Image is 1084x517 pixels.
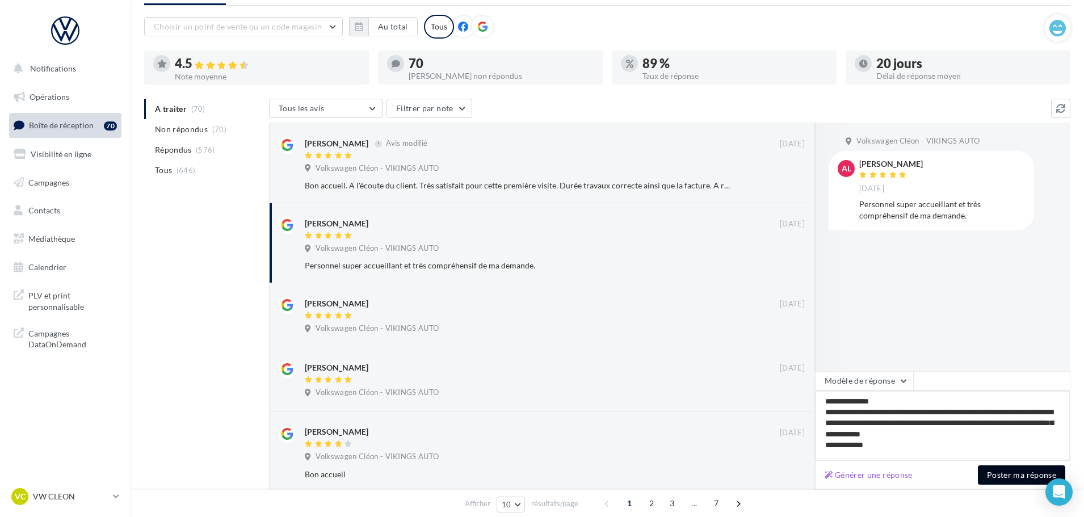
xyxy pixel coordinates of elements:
a: Médiathèque [7,227,124,251]
div: [PERSON_NAME] [305,138,368,149]
div: [PERSON_NAME] non répondus [409,72,594,80]
button: Notifications [7,57,119,81]
span: Campagnes DataOnDemand [28,326,117,350]
button: Au total [349,17,418,36]
div: [PERSON_NAME] [859,160,923,168]
div: Bon accueil. A l'écoute du client. Très satisfait pour cette première visite. Durée travaux corre... [305,180,731,191]
span: Volkswagen Cléon - VIKINGS AUTO [316,163,439,174]
button: Au total [368,17,418,36]
span: Avis modifié [386,139,427,148]
div: 89 % [642,57,827,70]
span: Répondus [155,144,192,155]
span: [DATE] [780,428,805,438]
span: (576) [196,145,215,154]
div: Note moyenne [175,73,360,81]
span: résultats/page [531,498,578,509]
div: 4.5 [175,57,360,70]
span: Contacts [28,205,60,215]
button: 10 [497,497,526,512]
span: Volkswagen Cléon - VIKINGS AUTO [316,323,439,334]
button: Générer une réponse [820,468,917,482]
a: VC VW CLEON [9,486,121,507]
a: Campagnes [7,171,124,195]
span: (70) [212,125,226,134]
button: Poster ma réponse [978,465,1065,485]
span: 1 [620,494,638,512]
span: [DATE] [780,219,805,229]
span: Volkswagen Cléon - VIKINGS AUTO [316,388,439,398]
div: Tous [424,15,454,39]
a: PLV et print personnalisable [7,283,124,317]
a: Contacts [7,199,124,222]
span: 2 [642,494,661,512]
button: Filtrer par note [386,99,472,118]
span: Non répondus [155,124,208,135]
span: Médiathèque [28,234,75,243]
span: Boîte de réception [29,120,94,130]
span: Volkswagen Cléon - VIKINGS AUTO [316,452,439,462]
div: [PERSON_NAME] [305,298,368,309]
span: [DATE] [780,139,805,149]
span: [DATE] [780,299,805,309]
div: [PERSON_NAME] [305,426,368,438]
span: Campagnes [28,177,69,187]
div: 20 jours [876,57,1061,70]
a: Visibilité en ligne [7,142,124,166]
span: 3 [663,494,681,512]
div: 70 [409,57,594,70]
a: Boîte de réception70 [7,113,124,137]
a: Calendrier [7,255,124,279]
span: VC [15,491,26,502]
span: AL [842,163,851,174]
span: Volkswagen Cléon - VIKINGS AUTO [856,136,980,146]
span: [DATE] [859,184,884,194]
div: Délai de réponse moyen [876,72,1061,80]
div: [PERSON_NAME] [305,218,368,229]
span: Visibilité en ligne [31,149,91,159]
span: Choisir un point de vente ou un code magasin [154,22,322,31]
span: Volkswagen Cléon - VIKINGS AUTO [316,243,439,254]
div: Open Intercom Messenger [1045,478,1073,506]
div: Bon accueil [305,469,731,480]
span: Tous [155,165,172,176]
span: [DATE] [780,363,805,373]
span: 10 [502,500,511,509]
span: Tous les avis [279,103,325,113]
span: ... [685,494,703,512]
span: Notifications [30,64,76,73]
div: 70 [104,121,117,131]
button: Modèle de réponse [815,371,914,390]
span: 7 [707,494,725,512]
div: Personnel super accueillant et très compréhensif de ma demande. [859,199,1025,221]
div: Personnel super accueillant et très compréhensif de ma demande. [305,260,731,271]
span: (646) [177,166,196,175]
div: [PERSON_NAME] [305,362,368,373]
button: Tous les avis [269,99,383,118]
p: VW CLEON [33,491,108,502]
div: Taux de réponse [642,72,827,80]
span: Opérations [30,92,69,102]
button: Choisir un point de vente ou un code magasin [144,17,343,36]
a: Campagnes DataOnDemand [7,321,124,355]
span: Calendrier [28,262,66,272]
span: Afficher [465,498,490,509]
a: Opérations [7,85,124,109]
span: PLV et print personnalisable [28,288,117,312]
